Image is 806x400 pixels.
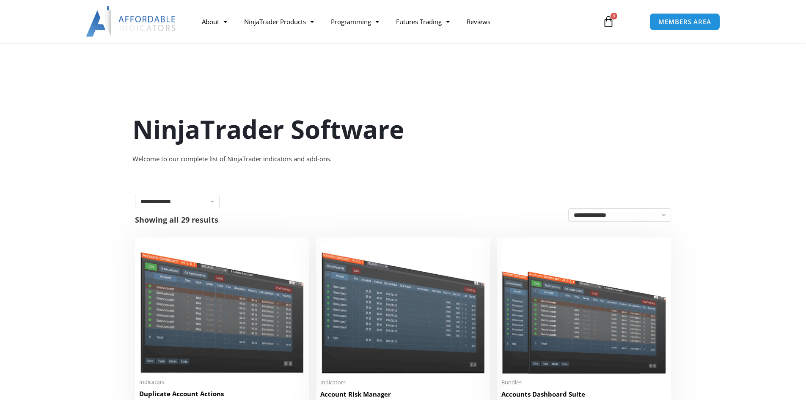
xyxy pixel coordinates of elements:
[236,12,322,31] a: NinjaTrader Products
[388,12,458,31] a: Futures Trading
[86,6,177,37] img: LogoAI | Affordable Indicators – NinjaTrader
[501,379,667,386] span: Bundles
[501,390,667,399] h2: Accounts Dashboard Suite
[320,390,486,399] h2: Account Risk Manager
[139,242,305,373] img: Duplicate Account Actions
[458,12,499,31] a: Reviews
[649,13,720,30] a: MEMBERS AREA
[590,9,627,34] a: 0
[193,12,593,31] nav: Menu
[132,153,674,165] div: Welcome to our complete list of NinjaTrader indicators and add-ons.
[322,12,388,31] a: Programming
[132,111,674,147] h1: NinjaTrader Software
[320,379,486,386] span: Indicators
[135,216,218,223] p: Showing all 29 results
[568,208,671,222] select: Shop order
[139,389,305,398] h2: Duplicate Account Actions
[139,378,305,386] span: Indicators
[501,242,667,374] img: Accounts Dashboard Suite
[658,19,711,25] span: MEMBERS AREA
[193,12,236,31] a: About
[320,242,486,373] img: Account Risk Manager
[611,13,617,19] span: 0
